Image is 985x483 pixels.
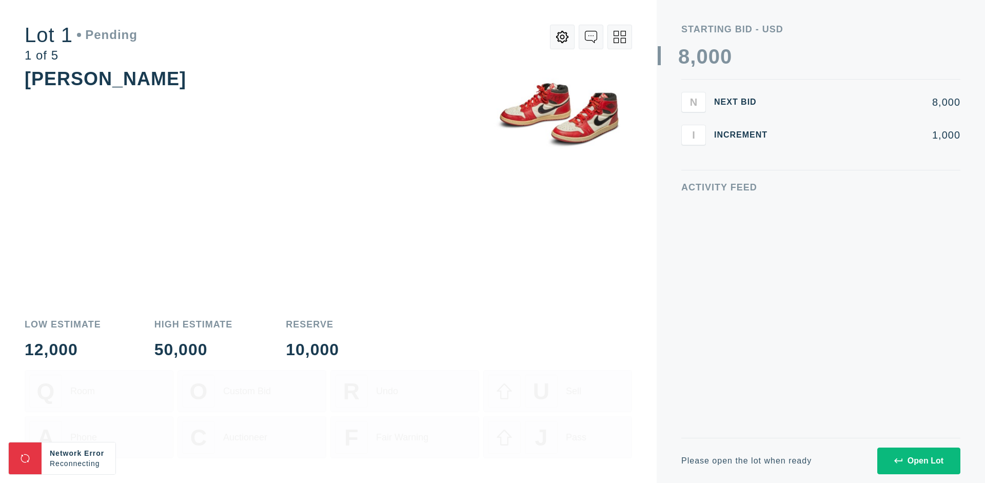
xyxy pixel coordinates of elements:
[708,46,720,67] div: 0
[25,341,101,358] div: 12,000
[681,125,706,145] button: I
[154,341,233,358] div: 50,000
[105,459,107,468] span: .
[25,25,137,45] div: Lot 1
[678,46,690,67] div: 8
[286,320,339,329] div: Reserve
[100,459,103,468] span: .
[102,459,105,468] span: .
[681,457,812,465] div: Please open the lot when ready
[784,97,960,107] div: 8,000
[154,320,233,329] div: High Estimate
[286,341,339,358] div: 10,000
[681,25,960,34] div: Starting Bid - USD
[877,448,960,474] button: Open Lot
[681,92,706,112] button: N
[690,46,696,252] div: ,
[690,96,697,108] span: N
[894,456,943,466] div: Open Lot
[784,130,960,140] div: 1,000
[50,448,107,458] div: Network Error
[25,49,137,62] div: 1 of 5
[25,68,186,89] div: [PERSON_NAME]
[50,458,107,469] div: Reconnecting
[77,29,137,41] div: Pending
[692,129,695,141] span: I
[720,46,732,67] div: 0
[714,131,776,139] div: Increment
[696,46,708,67] div: 0
[714,98,776,106] div: Next Bid
[25,320,101,329] div: Low Estimate
[681,183,960,192] div: Activity Feed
